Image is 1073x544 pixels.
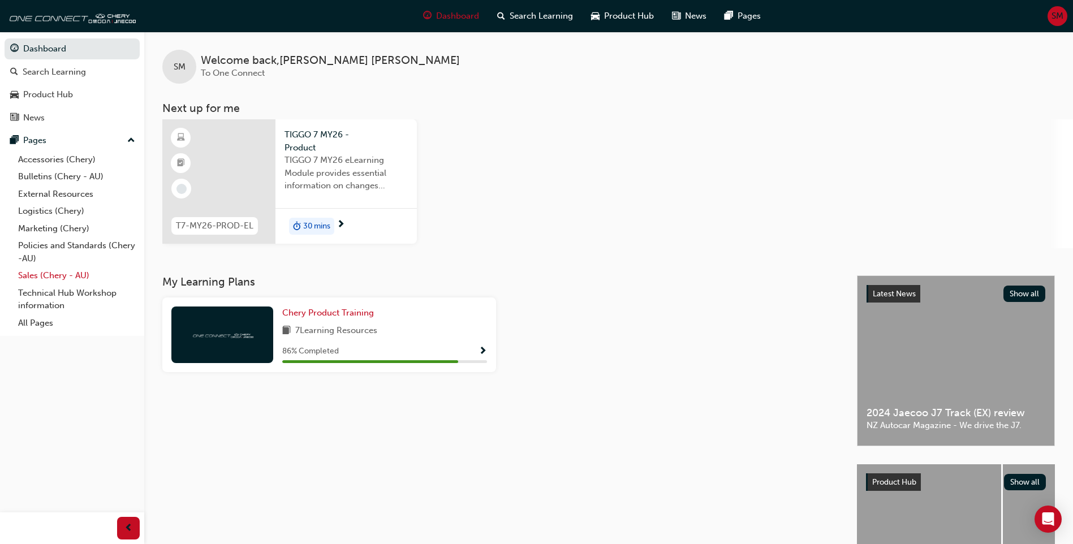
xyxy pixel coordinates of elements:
a: Sales (Chery - AU) [14,267,140,284]
span: To One Connect [201,68,265,78]
span: News [685,10,706,23]
button: SM [1048,6,1067,26]
a: Logistics (Chery) [14,202,140,220]
span: Pages [738,10,761,23]
span: learningRecordVerb_NONE-icon [176,184,187,194]
a: Latest NewsShow all [867,285,1045,303]
a: car-iconProduct Hub [582,5,663,28]
span: search-icon [10,67,18,77]
span: Show Progress [479,347,487,357]
span: Product Hub [604,10,654,23]
a: All Pages [14,314,140,332]
h3: My Learning Plans [162,275,839,288]
span: 30 mins [303,220,330,233]
span: prev-icon [124,521,133,536]
span: TIGGO 7 MY26 eLearning Module provides essential information on changes introduced with the new M... [285,154,408,192]
a: Chery Product Training [282,306,378,320]
span: 7 Learning Resources [295,324,377,338]
span: booktick-icon [177,156,185,171]
img: oneconnect [6,5,136,27]
h3: Next up for me [144,102,1073,115]
span: car-icon [591,9,600,23]
button: Show all [1003,286,1046,302]
a: Bulletins (Chery - AU) [14,168,140,185]
span: SM [1052,10,1063,23]
span: news-icon [10,113,19,123]
span: guage-icon [423,9,432,23]
div: Product Hub [23,88,73,101]
button: DashboardSearch LearningProduct HubNews [5,36,140,130]
span: Latest News [873,289,916,299]
span: learningResourceType_ELEARNING-icon [177,131,185,145]
a: pages-iconPages [716,5,770,28]
span: car-icon [10,90,19,100]
a: Search Learning [5,62,140,83]
a: Marketing (Chery) [14,220,140,238]
span: book-icon [282,324,291,338]
span: search-icon [497,9,505,23]
div: Search Learning [23,66,86,79]
div: Open Intercom Messenger [1035,506,1062,533]
span: guage-icon [10,44,19,54]
span: NZ Autocar Magazine - We drive the J7. [867,419,1045,432]
span: Product Hub [872,477,916,487]
span: pages-icon [10,136,19,146]
a: news-iconNews [663,5,716,28]
a: News [5,107,140,128]
a: Latest NewsShow all2024 Jaecoo J7 Track (EX) reviewNZ Autocar Magazine - We drive the J7. [857,275,1055,446]
span: SM [174,61,186,74]
button: Show all [1004,474,1046,490]
a: Dashboard [5,38,140,59]
a: Product HubShow all [866,473,1046,491]
span: Search Learning [510,10,573,23]
span: T7-MY26-PROD-EL [176,219,253,232]
span: next-icon [337,220,345,230]
span: 2024 Jaecoo J7 Track (EX) review [867,407,1045,420]
div: News [23,111,45,124]
button: Show Progress [479,344,487,359]
span: TIGGO 7 MY26 - Product [285,128,408,154]
a: Product Hub [5,84,140,105]
span: 86 % Completed [282,345,339,358]
span: news-icon [672,9,680,23]
div: Pages [23,134,46,147]
span: Welcome back , [PERSON_NAME] [PERSON_NAME] [201,54,460,67]
button: Pages [5,130,140,151]
a: Accessories (Chery) [14,151,140,169]
a: Technical Hub Workshop information [14,284,140,314]
a: Policies and Standards (Chery -AU) [14,237,140,267]
span: up-icon [127,133,135,148]
a: External Resources [14,185,140,203]
a: guage-iconDashboard [414,5,488,28]
a: T7-MY26-PROD-ELTIGGO 7 MY26 - ProductTIGGO 7 MY26 eLearning Module provides essential information... [162,119,417,244]
a: search-iconSearch Learning [488,5,582,28]
img: oneconnect [191,329,253,340]
span: Chery Product Training [282,308,374,318]
span: pages-icon [725,9,733,23]
span: Dashboard [436,10,479,23]
span: duration-icon [293,219,301,234]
